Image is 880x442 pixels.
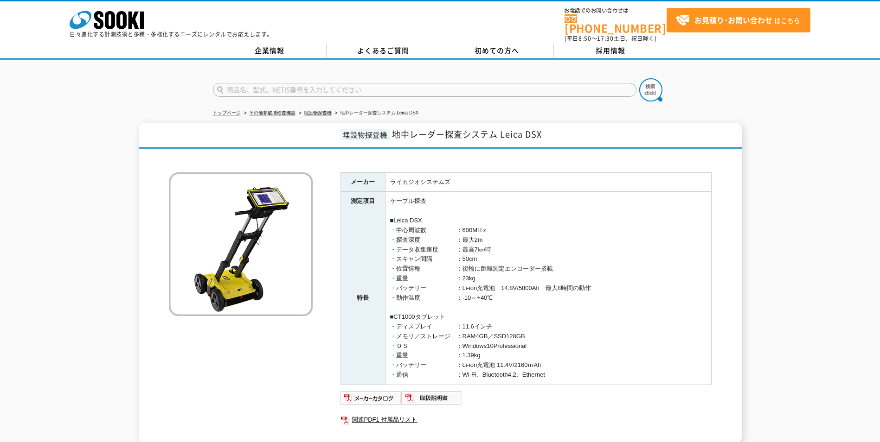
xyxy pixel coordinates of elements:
strong: お見積り･お問い合わせ [694,14,772,25]
span: (平日 ～ 土日、祝日除く) [565,34,656,43]
img: 地中レーダー探査システム Leica DSX [169,172,313,316]
span: 埋設物探査機 [340,129,390,140]
span: 17:30 [597,34,614,43]
a: 関連PDF1 付属品リスト [340,414,712,426]
a: 取扱説明書 [401,397,462,404]
a: 埋設物探査機 [304,110,332,115]
a: 企業情報 [213,44,327,58]
span: 地中レーダー探査システム Leica DSX [392,128,542,140]
span: 初めての方へ [475,45,519,56]
img: 取扱説明書 [401,391,462,405]
input: 商品名、型式、NETIS番号を入力してください [213,83,636,97]
img: btn_search.png [639,78,662,101]
a: トップページ [213,110,241,115]
span: お電話でのお問い合わせは [565,8,667,13]
td: ケーブル探査 [385,192,711,211]
span: はこちら [676,13,800,27]
a: メーカーカタログ [340,397,401,404]
p: 日々進化する計測技術と多種・多様化するニーズにレンタルでお応えします。 [70,32,273,37]
a: お見積り･お問い合わせはこちら [667,8,810,32]
th: 測定項目 [340,192,385,211]
th: メーカー [340,172,385,192]
a: その他非破壊検査機器 [249,110,295,115]
td: ■Leica DSX ・中心周波数 ：600MHｚ ・探査深度 ：最大2m ・データ収集速度 ：最高7㎞/時 ・スキャン間隔 ：50cm ・位置情報 ：後輪に距離測定エンコーダー搭載 ・重量 ：... [385,211,711,385]
span: 8:50 [578,34,591,43]
a: 採用情報 [554,44,668,58]
th: 特長 [340,211,385,385]
a: よくあるご質問 [327,44,440,58]
li: 地中レーダー探査システム Leica DSX [333,108,419,118]
img: メーカーカタログ [340,391,401,405]
a: [PHONE_NUMBER] [565,14,667,33]
a: 初めての方へ [440,44,554,58]
td: ライカジオシステムズ [385,172,711,192]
